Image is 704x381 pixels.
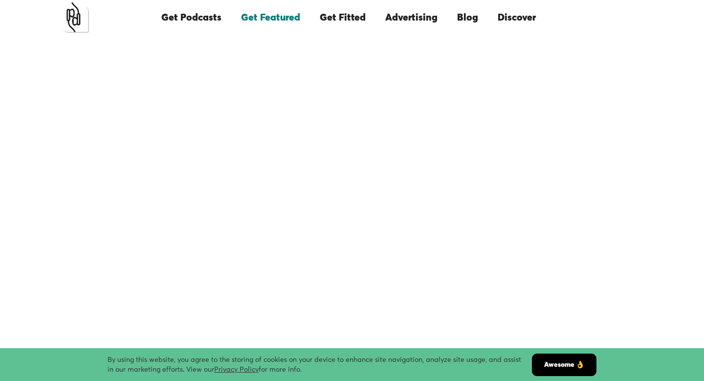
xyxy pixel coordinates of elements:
a: Privacy Policy [214,366,259,373]
a: Advertising [375,1,447,34]
a: Blog [447,1,488,34]
a: Get Fitted [310,1,375,34]
a: home [59,2,89,33]
a: Get Featured [231,1,310,34]
a: Get Podcasts [152,1,231,34]
div: By using this website, you agree to the storing of cookies on your device to enhance site navigat... [108,355,532,375]
a: Discover [488,1,546,34]
a: Awesome 👌 [532,354,596,376]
